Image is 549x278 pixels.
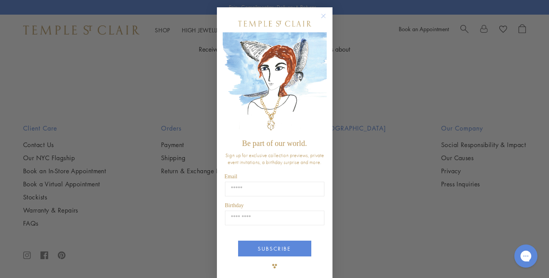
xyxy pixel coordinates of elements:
[322,15,332,25] button: Close dialog
[267,258,282,274] img: TSC
[225,203,244,208] span: Birthday
[225,182,324,196] input: Email
[238,241,311,256] button: SUBSCRIBE
[225,152,324,166] span: Sign up for exclusive collection previews, private event invitations, a birthday surprise and more.
[238,21,311,27] img: Temple St. Clair
[242,139,307,147] span: Be part of our world.
[225,174,237,179] span: Email
[510,242,541,270] iframe: Gorgias live chat messenger
[223,32,327,135] img: c4a9eb12-d91a-4d4a-8ee0-386386f4f338.jpeg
